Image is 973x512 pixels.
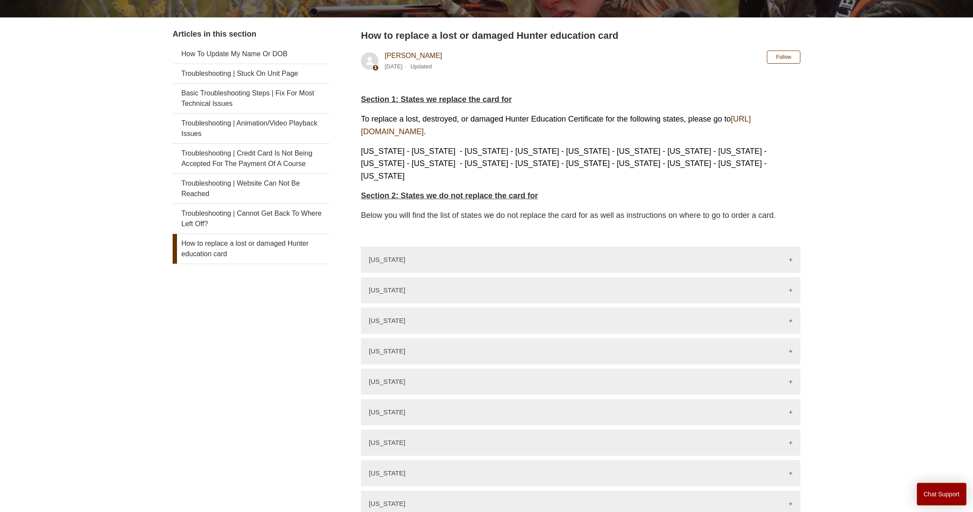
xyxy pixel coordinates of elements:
p: [US_STATE] [369,347,405,355]
button: Chat Support [917,483,967,505]
p: [US_STATE] [369,408,405,416]
a: How To Update My Name Or DOB [173,44,330,64]
p: [US_STATE] [369,286,405,294]
a: [PERSON_NAME] [384,52,442,59]
a: Troubleshooting | Website Can Not Be Reached [173,174,330,203]
a: Troubleshooting | Animation/Video Playback Issues [173,114,330,143]
a: Basic Troubleshooting Steps | Fix For Most Technical Issues [173,84,330,113]
p: [US_STATE] [369,317,405,324]
a: Troubleshooting | Credit Card Is Not Being Accepted For The Payment Of A Course [173,144,330,173]
time: 11/20/2023, 10:20 [384,63,402,70]
p: [US_STATE] [369,469,405,477]
p: [US_STATE] [369,378,405,385]
a: Troubleshooting | Cannot Get Back To Where Left Off? [173,204,330,234]
span: [US_STATE] - [US_STATE] - [US_STATE] - [US_STATE] - [US_STATE] - [US_STATE] - [US_STATE] - [US_ST... [361,147,767,181]
a: Troubleshooting | Stuck On Unit Page [173,64,330,83]
p: [US_STATE] [369,500,405,507]
strong: Section 2: States we do not replace the card for [361,191,538,200]
span: Section 1: States we replace the card for [361,95,512,104]
h2: How to replace a lost or damaged Hunter education card [361,28,800,43]
span: Articles in this section [173,30,256,38]
a: [URL][DOMAIN_NAME] [361,115,751,136]
a: How to replace a lost or damaged Hunter education card [173,234,330,264]
p: [US_STATE] [369,439,405,446]
span: To replace a lost, destroyed, or damaged Hunter Education Certificate for the following states, p... [361,115,751,136]
p: [US_STATE] [369,256,405,263]
li: Updated [410,63,432,70]
button: Follow Article [767,51,800,64]
span: Below you will find the list of states we do not replace the card for as well as instructions on ... [361,211,776,220]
